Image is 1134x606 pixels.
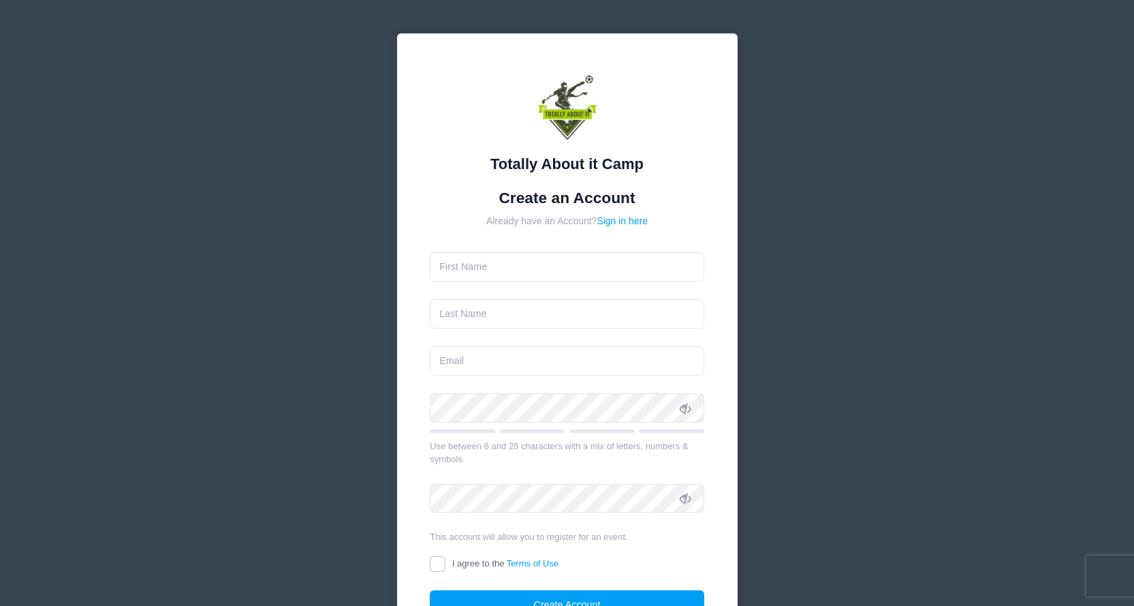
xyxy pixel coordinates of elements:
[430,440,704,466] div: Use between 6 and 25 characters with a mix of letters, numbers & symbols.
[430,299,704,329] input: Last Name
[430,189,704,207] h1: Create an Account
[430,530,704,544] div: This account will allow you to register for an event.
[597,215,648,226] a: Sign in here
[507,558,559,569] a: Terms of Use
[430,346,704,376] input: Email
[430,252,704,282] input: First Name
[430,556,445,572] input: I agree to theTerms of Use
[526,67,608,149] img: Totally About it Camp
[430,153,704,175] div: Totally About it Camp
[430,214,704,228] div: Already have an Account?
[452,558,558,569] span: I agree to the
